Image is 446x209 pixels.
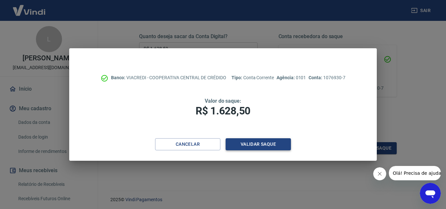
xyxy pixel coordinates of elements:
span: Tipo: [231,75,243,80]
p: 0101 [277,74,306,81]
iframe: Mensagem da empresa [389,166,441,180]
span: Olá! Precisa de ajuda? [4,5,55,10]
span: Banco: [111,75,126,80]
iframe: Botão para abrir a janela de mensagens [420,183,441,204]
span: Agência: [277,75,296,80]
p: VIACREDI - COOPERATIVA CENTRAL DE CRÉDIDO [111,74,226,81]
button: Cancelar [155,138,220,150]
span: Conta: [309,75,323,80]
p: Conta Corrente [231,74,274,81]
button: Validar saque [226,138,291,150]
p: 1076930-7 [309,74,345,81]
span: Valor do saque: [205,98,241,104]
iframe: Fechar mensagem [373,167,386,180]
span: R$ 1.628,50 [196,105,250,117]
